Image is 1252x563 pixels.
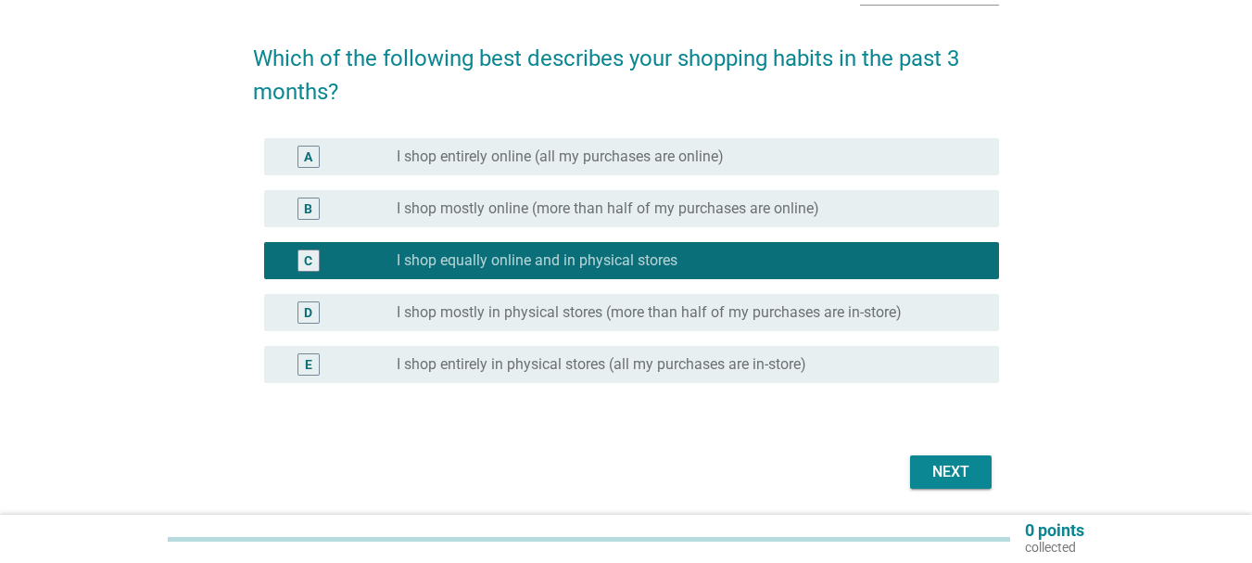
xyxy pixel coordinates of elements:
label: I shop mostly in physical stores (more than half of my purchases are in-store) [397,303,902,322]
label: I shop entirely online (all my purchases are online) [397,147,724,166]
div: Next [925,461,977,483]
div: B [304,199,312,219]
button: Next [910,455,992,489]
label: I shop entirely in physical stores (all my purchases are in-store) [397,355,806,374]
label: I shop equally online and in physical stores [397,251,677,270]
p: 0 points [1025,522,1084,539]
div: C [304,251,312,271]
p: collected [1025,539,1084,556]
h2: Which of the following best describes your shopping habits in the past 3 months? [253,23,999,109]
div: A [304,147,312,167]
div: E [305,355,312,375]
label: I shop mostly online (more than half of my purchases are online) [397,199,819,218]
div: D [304,303,312,323]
